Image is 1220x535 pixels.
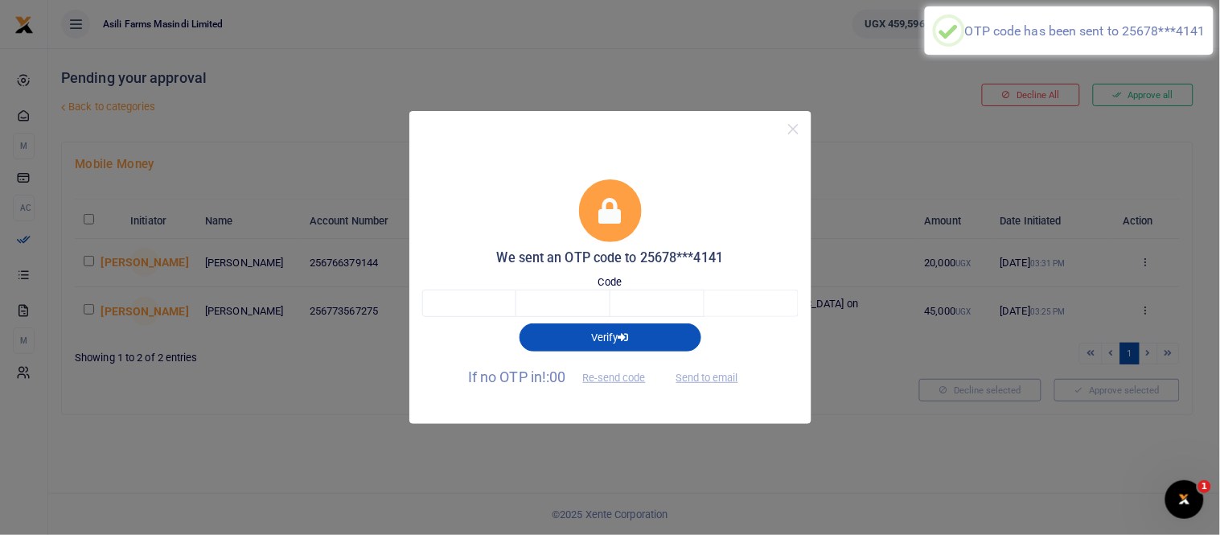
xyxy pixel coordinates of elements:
[422,250,799,266] h5: We sent an OTP code to 25678***4141
[965,23,1206,39] div: OTP code has been sent to 25678***4141
[542,368,565,385] span: !:00
[1165,480,1204,519] iframe: Intercom live chat
[598,274,622,290] label: Code
[468,368,659,385] span: If no OTP in
[782,117,805,141] button: Close
[1198,480,1211,493] span: 1
[520,323,701,351] button: Verify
